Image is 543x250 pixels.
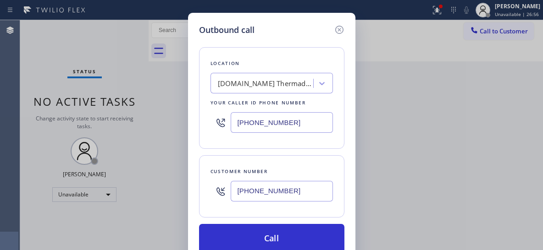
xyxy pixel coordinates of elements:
div: Your caller id phone number [211,98,333,108]
h5: Outbound call [199,24,255,36]
div: Location [211,59,333,68]
input: (123) 456-7890 [231,181,333,201]
div: Customer number [211,167,333,176]
input: (123) 456-7890 [231,112,333,133]
div: [DOMAIN_NAME] Thermador Repair Group [218,78,314,89]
